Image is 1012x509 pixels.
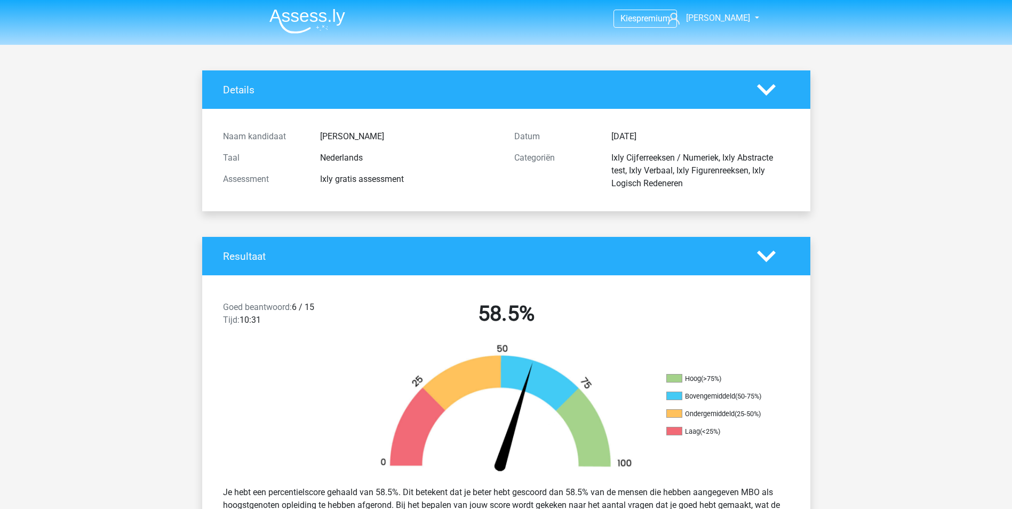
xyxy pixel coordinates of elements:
li: Hoog [666,374,773,384]
div: 6 / 15 10:31 [215,301,361,331]
div: Naam kandidaat [215,130,312,143]
div: [PERSON_NAME] [312,130,506,143]
div: Datum [506,130,603,143]
h2: 58.5% [369,301,644,327]
div: (50-75%) [735,392,761,400]
div: Ixly gratis assessment [312,173,506,186]
a: [PERSON_NAME] [664,12,751,25]
span: Kies [620,13,636,23]
h4: Details [223,84,741,96]
div: Assessment [215,173,312,186]
span: Tijd: [223,315,240,325]
h4: Resultaat [223,250,741,263]
div: (<25%) [700,427,720,435]
div: Taal [215,152,312,164]
div: Nederlands [312,152,506,164]
li: Laag [666,427,773,436]
img: Assessly [269,9,345,34]
div: Categoriën [506,152,603,190]
span: [PERSON_NAME] [686,13,750,23]
div: Ixly Cijferreeksen / Numeriek, Ixly Abstracte test, Ixly Verbaal, Ixly Figurenreeksen, Ixly Logis... [603,152,798,190]
div: (>75%) [701,375,721,383]
span: Goed beantwoord: [223,302,292,312]
img: 59.be30519bd6d4.png [362,344,650,478]
a: Kiespremium [614,11,676,26]
li: Bovengemiddeld [666,392,773,401]
span: premium [636,13,670,23]
div: (25-50%) [735,410,761,418]
li: Ondergemiddeld [666,409,773,419]
div: [DATE] [603,130,798,143]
